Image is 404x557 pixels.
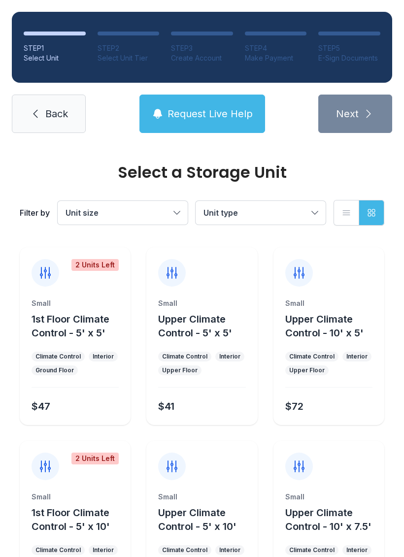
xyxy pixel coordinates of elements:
div: Small [285,492,372,502]
div: $47 [32,399,50,413]
div: STEP 2 [98,43,160,53]
div: STEP 4 [245,43,307,53]
div: Climate Control [289,546,335,554]
span: Request Live Help [168,107,253,121]
div: Climate Control [35,546,81,554]
div: Interior [219,546,240,554]
span: Upper Climate Control - 10' x 7.5' [285,507,371,532]
div: $72 [285,399,303,413]
div: Ground Floor [35,366,74,374]
div: Climate Control [162,353,207,360]
span: Unit size [66,208,99,218]
div: Select Unit [24,53,86,63]
span: Upper Climate Control - 10' x 5' [285,313,364,339]
span: Next [336,107,359,121]
div: Select a Storage Unit [20,164,384,180]
button: Upper Climate Control - 5' x 10' [158,506,253,533]
div: Interior [93,546,114,554]
div: Select Unit Tier [98,53,160,63]
div: $41 [158,399,174,413]
div: Interior [93,353,114,360]
div: STEP 5 [318,43,380,53]
div: Small [285,298,372,308]
button: Upper Climate Control - 5' x 5' [158,312,253,340]
div: Climate Control [289,353,335,360]
button: Upper Climate Control - 10' x 7.5' [285,506,380,533]
div: Interior [346,353,368,360]
div: 2 Units Left [71,259,119,271]
button: 1st Floor Climate Control - 5' x 5' [32,312,127,340]
span: Upper Climate Control - 5' x 10' [158,507,236,532]
div: Small [158,492,245,502]
div: Small [32,492,119,502]
div: Interior [219,353,240,360]
div: Climate Control [162,546,207,554]
span: 1st Floor Climate Control - 5' x 5' [32,313,109,339]
div: STEP 3 [171,43,233,53]
span: Back [45,107,68,121]
div: Climate Control [35,353,81,360]
div: Make Payment [245,53,307,63]
div: STEP 1 [24,43,86,53]
div: Filter by [20,207,50,219]
div: 2 Units Left [71,453,119,464]
div: Upper Floor [162,366,198,374]
span: Upper Climate Control - 5' x 5' [158,313,232,339]
div: Upper Floor [289,366,325,374]
div: Create Account [171,53,233,63]
button: Upper Climate Control - 10' x 5' [285,312,380,340]
div: Small [32,298,119,308]
div: E-Sign Documents [318,53,380,63]
button: Unit type [196,201,326,225]
button: 1st Floor Climate Control - 5' x 10' [32,506,127,533]
div: Small [158,298,245,308]
div: Interior [346,546,368,554]
span: Unit type [203,208,238,218]
button: Unit size [58,201,188,225]
span: 1st Floor Climate Control - 5' x 10' [32,507,110,532]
